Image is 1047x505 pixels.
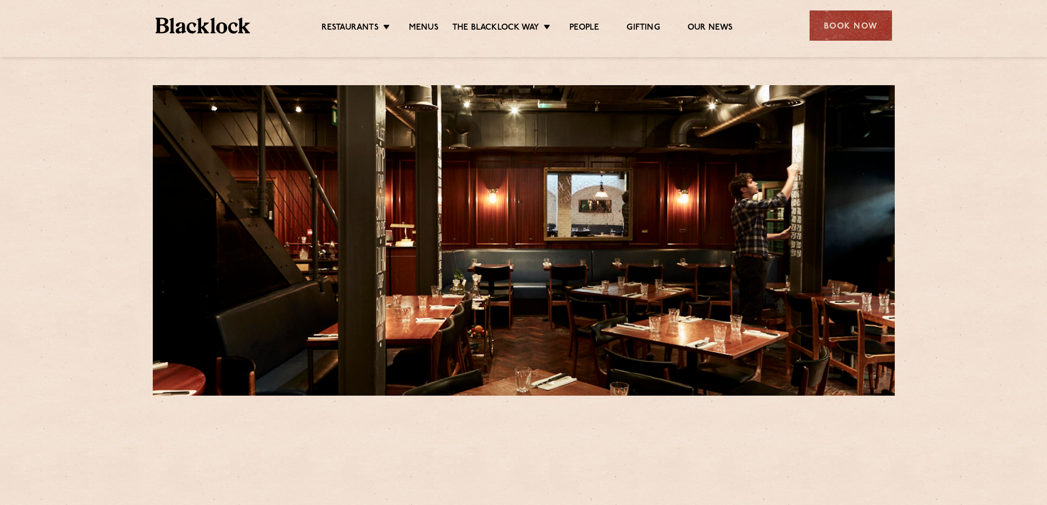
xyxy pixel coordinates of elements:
[688,23,733,35] a: Our News
[156,18,251,34] img: BL_Textured_Logo-footer-cropped.svg
[569,23,599,35] a: People
[322,23,379,35] a: Restaurants
[627,23,660,35] a: Gifting
[452,23,539,35] a: The Blacklock Way
[409,23,439,35] a: Menus
[810,10,892,41] div: Book Now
